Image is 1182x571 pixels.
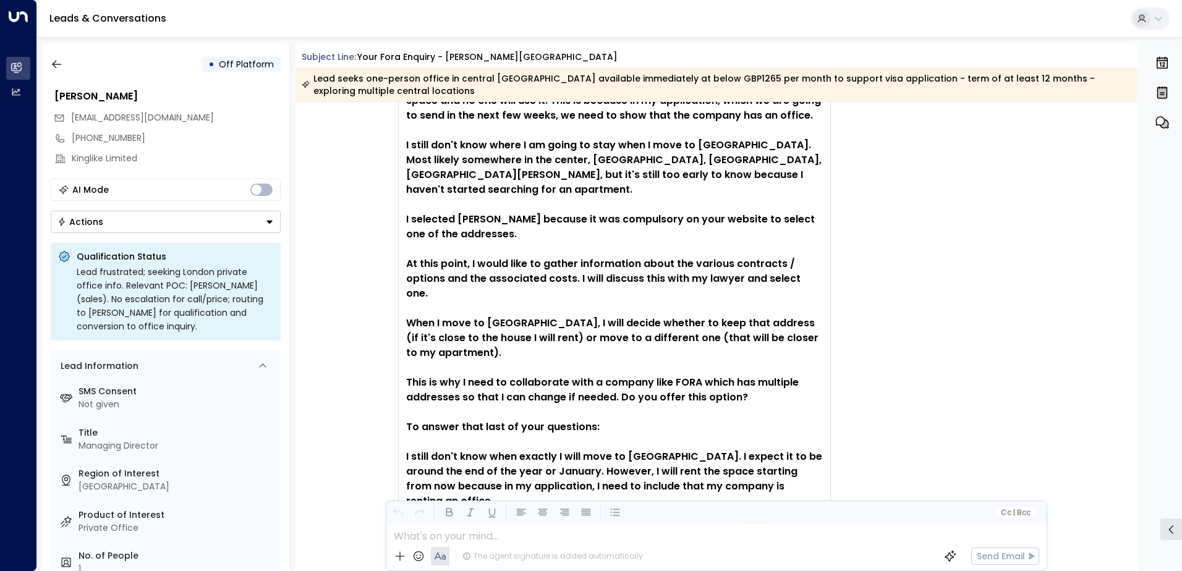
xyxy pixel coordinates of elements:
[406,316,821,360] font: When I move to [GEOGRAPHIC_DATA], I will decide whether to keep that address (if it's close to th...
[79,522,276,535] div: Private Office
[57,216,103,227] div: Actions
[71,111,214,124] span: [EMAIL_ADDRESS][DOMAIN_NAME]
[54,89,281,104] div: [PERSON_NAME]
[406,212,817,241] font: I selected [PERSON_NAME] because it was compulsory on your website to select one of the addresses.
[79,398,276,411] div: Not given
[995,507,1035,518] button: Cc|Bcc
[406,375,801,404] font: This is why I need to collaborate with a company like FORA which has multiple addresses so that I...
[79,385,276,398] label: SMS Consent
[79,467,276,480] label: Region of Interest
[51,211,281,233] div: Button group with a nested menu
[1000,508,1030,517] span: Cc Bcc
[79,439,276,452] div: Managing Director
[406,420,600,434] font: To answer that last of your questions:
[412,505,427,520] button: Redo
[406,256,803,300] font: At this point, I would like to gather information about the various contracts / options and the a...
[406,138,824,197] font: I still don't know where I am going to stay when I move to [GEOGRAPHIC_DATA]. Most likely somewhe...
[219,58,274,70] span: Off Platform
[77,265,273,333] div: Lead frustrated; seeking London private office info. Relevant POC: [PERSON_NAME] (sales). No esca...
[302,72,1131,97] div: Lead seeks one-person office in central [GEOGRAPHIC_DATA] available immediately at below GBP1265 ...
[390,505,406,520] button: Undo
[56,360,138,373] div: Lead Information
[302,51,356,63] span: Subject Line:
[51,211,281,233] button: Actions
[208,53,215,75] div: •
[79,480,276,493] div: [GEOGRAPHIC_DATA]
[49,11,166,25] a: Leads & Conversations
[1013,508,1015,517] span: |
[79,426,276,439] label: Title
[71,111,214,124] span: thana@kinglikeconcierge.com
[406,449,825,508] font: I still don't know when exactly I will move to [GEOGRAPHIC_DATA]. I expect it to be around the en...
[72,184,109,196] div: AI Mode
[77,250,273,263] p: Qualification Status
[72,132,281,145] div: [PHONE_NUMBER]
[357,51,618,64] div: Your Fora Enquiry - [PERSON_NAME][GEOGRAPHIC_DATA]
[72,152,281,165] div: Kinglike Limited
[79,549,276,562] label: No. of People
[462,551,643,562] div: The agent signature is added automatically
[79,509,276,522] label: Product of Interest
